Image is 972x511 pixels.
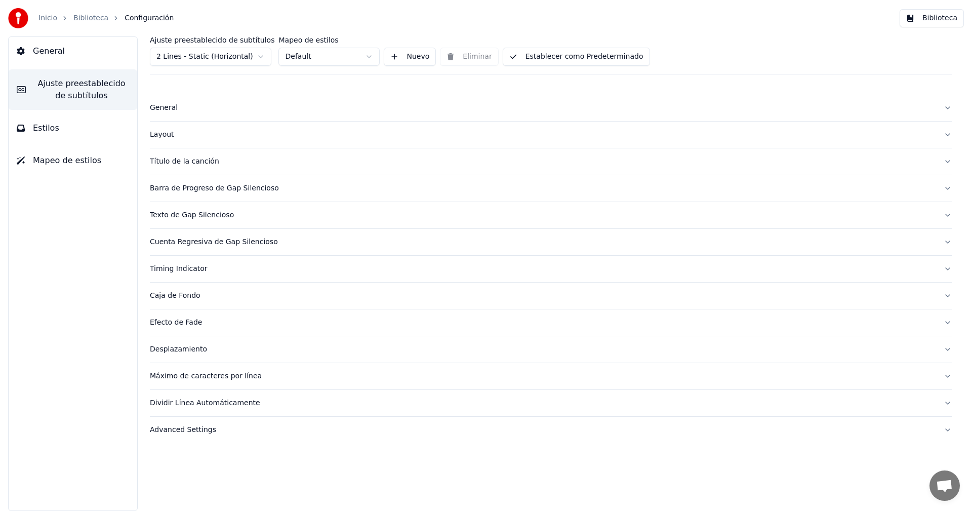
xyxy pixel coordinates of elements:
[150,425,936,435] div: Advanced Settings
[384,48,436,66] button: Nuevo
[150,103,936,113] div: General
[33,154,101,167] span: Mapeo de estilos
[73,13,108,23] a: Biblioteca
[150,156,936,167] div: Título de la canción
[150,390,952,416] button: Dividir Línea Automáticamente
[150,336,952,363] button: Desplazamiento
[150,210,936,220] div: Texto de Gap Silencioso
[38,13,57,23] a: Inicio
[150,363,952,389] button: Máximo de caracteres por línea
[150,229,952,255] button: Cuenta Regresiva de Gap Silencioso
[150,130,936,140] div: Layout
[150,283,952,309] button: Caja de Fondo
[9,114,137,142] button: Estilos
[9,69,137,110] button: Ajuste preestablecido de subtítulos
[150,183,936,193] div: Barra de Progreso de Gap Silencioso
[150,344,936,355] div: Desplazamiento
[33,45,65,57] span: General
[150,309,952,336] button: Efecto de Fade
[150,318,936,328] div: Efecto de Fade
[150,237,936,247] div: Cuenta Regresiva de Gap Silencioso
[150,371,936,381] div: Máximo de caracteres por línea
[8,8,28,28] img: youka
[278,36,380,44] label: Mapeo de estilos
[9,37,137,65] button: General
[38,13,174,23] nav: breadcrumb
[150,202,952,228] button: Texto de Gap Silencioso
[150,256,952,282] button: Timing Indicator
[150,291,936,301] div: Caja de Fondo
[929,470,960,501] div: Chat abierto
[150,175,952,202] button: Barra de Progreso de Gap Silencioso
[900,9,964,27] button: Biblioteca
[150,95,952,121] button: General
[34,77,129,102] span: Ajuste preestablecido de subtítulos
[503,48,650,66] button: Establecer como Predeterminado
[33,122,59,134] span: Estilos
[125,13,174,23] span: Configuración
[150,36,274,44] label: Ajuste preestablecido de subtítulos
[150,264,936,274] div: Timing Indicator
[150,417,952,443] button: Advanced Settings
[150,122,952,148] button: Layout
[150,398,936,408] div: Dividir Línea Automáticamente
[9,146,137,175] button: Mapeo de estilos
[150,148,952,175] button: Título de la canción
